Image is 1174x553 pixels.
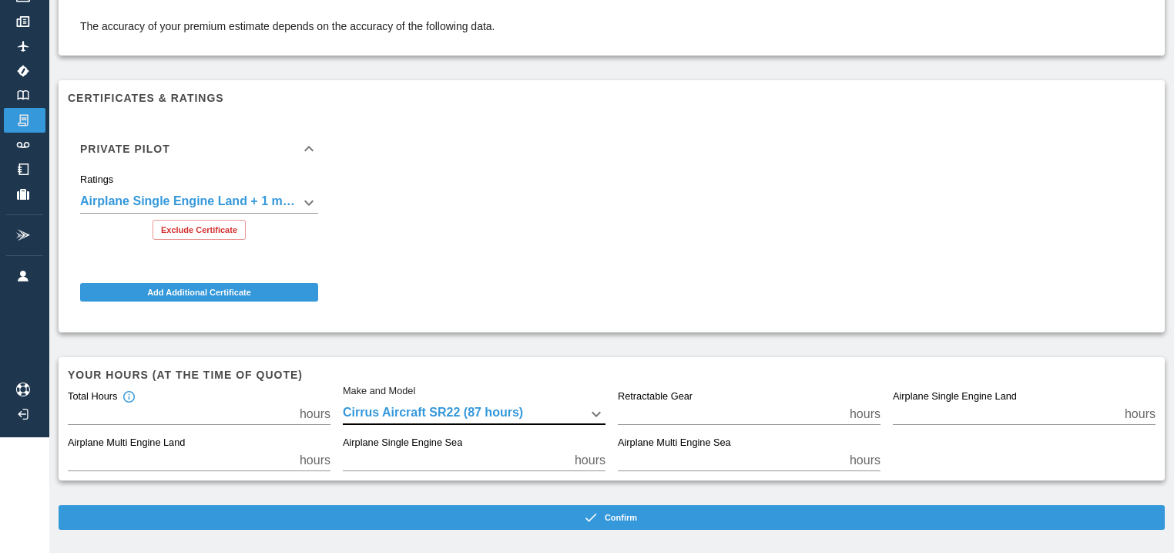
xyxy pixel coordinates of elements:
[850,405,880,423] p: hours
[343,384,415,398] label: Make and Model
[68,366,1156,383] h6: Your hours (at the time of quote)
[59,505,1165,530] button: Confirm
[68,89,1156,106] h6: Certificates & Ratings
[68,437,185,450] label: Airplane Multi Engine Land
[80,19,495,34] p: The accuracy of your premium estimate depends on the accuracy of the following data.
[68,124,330,174] div: Private Pilot
[80,143,170,154] h6: Private Pilot
[80,173,113,187] label: Ratings
[80,192,318,214] div: Airplane Single Engine Land + 1 more
[80,283,318,302] button: Add Additional Certificate
[343,437,462,450] label: Airplane Single Engine Sea
[1125,405,1156,423] p: hours
[343,403,605,425] div: Cirrus Aircraft SR22 (87 hours)
[893,390,1017,404] label: Airplane Single Engine Land
[68,174,330,252] div: Private Pilot
[618,437,731,450] label: Airplane Multi Engine Sea
[153,220,246,240] button: Exclude Certificate
[68,390,136,404] div: Total Hours
[575,451,605,470] p: hours
[618,390,693,404] label: Retractable Gear
[850,451,880,470] p: hours
[122,390,136,404] svg: Total hours in fixed-wing aircraft
[300,451,330,470] p: hours
[300,405,330,423] p: hours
